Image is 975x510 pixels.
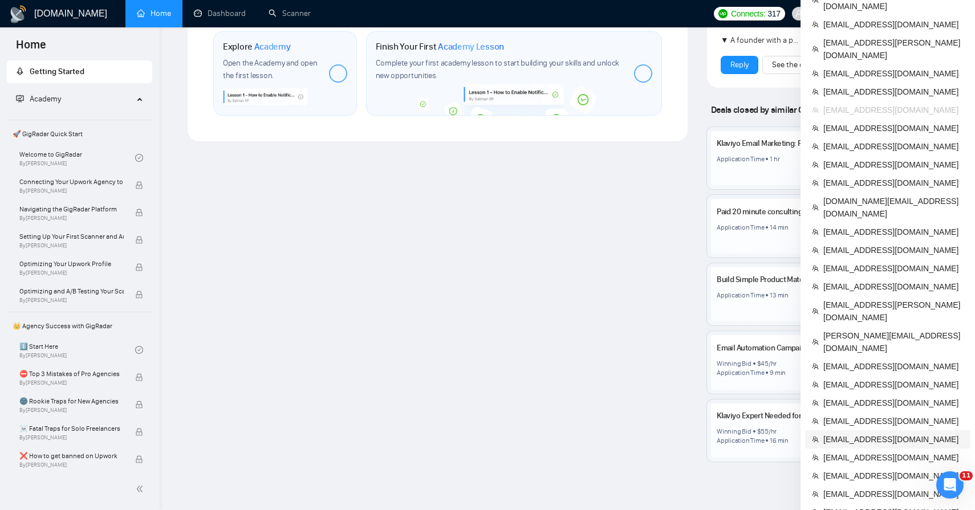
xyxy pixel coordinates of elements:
[757,427,761,436] div: $
[795,10,803,18] span: user
[823,177,964,189] span: [EMAIL_ADDRESS][DOMAIN_NAME]
[19,423,124,434] span: ☠️ Fatal Traps for Solo Freelancers
[823,262,964,275] span: [EMAIL_ADDRESS][DOMAIN_NAME]
[19,297,124,304] span: By [PERSON_NAME]
[823,433,964,446] span: [EMAIL_ADDRESS][DOMAIN_NAME]
[767,7,780,20] span: 317
[16,94,61,104] span: Academy
[823,299,964,324] span: [EMAIL_ADDRESS][PERSON_NAME][DOMAIN_NAME]
[761,427,769,436] div: 55
[718,9,728,18] img: upwork-logo.png
[254,41,291,52] span: Academy
[823,104,964,116] span: [EMAIL_ADDRESS][DOMAIN_NAME]
[812,265,819,272] span: team
[823,195,964,220] span: [DOMAIN_NAME][EMAIL_ADDRESS][DOMAIN_NAME]
[19,450,124,462] span: ❌ How to get banned on Upwork
[812,363,819,370] span: team
[16,67,24,75] span: rocket
[812,161,819,168] span: team
[19,176,124,187] span: Connecting Your Upwork Agency to GigRadar
[194,9,246,18] a: dashboardDashboard
[19,231,124,242] span: Setting Up Your First Scanner and Auto-Bidder
[731,7,765,20] span: Connects:
[135,401,143,409] span: lock
[717,368,764,377] div: Application Time
[812,88,819,95] span: team
[717,291,764,300] div: Application Time
[223,41,291,52] h1: Explore
[812,21,819,28] span: team
[770,436,789,445] div: 16 min
[135,154,143,162] span: check-circle
[823,329,964,354] span: [PERSON_NAME][EMAIL_ADDRESS][DOMAIN_NAME]
[19,368,124,380] span: ⛔ Top 3 Mistakes of Pro Agencies
[19,242,124,249] span: By [PERSON_NAME]
[135,428,143,436] span: lock
[812,229,819,235] span: team
[812,399,819,406] span: team
[136,483,147,495] span: double-left
[823,67,964,80] span: [EMAIL_ADDRESS][DOMAIN_NAME]
[769,359,777,368] div: /hr
[19,145,135,170] a: Welcome to GigRadarBy[PERSON_NAME]
[135,291,143,299] span: lock
[812,454,819,461] span: team
[823,280,964,293] span: [EMAIL_ADDRESS][DOMAIN_NAME]
[812,143,819,150] span: team
[135,455,143,463] span: lock
[770,154,779,164] div: 1 hr
[823,85,964,98] span: [EMAIL_ADDRESS][DOMAIN_NAME]
[16,95,24,103] span: fund-projection-screen
[717,427,751,436] div: Winning Bid
[812,247,819,254] span: team
[438,41,504,52] span: Academy Lesson
[823,488,964,500] span: [EMAIL_ADDRESS][DOMAIN_NAME]
[717,436,764,445] div: Application Time
[19,395,124,407] span: 🌚 Rookie Traps for New Agencies
[812,125,819,132] span: team
[812,418,819,425] span: team
[223,58,318,80] span: Open the Academy and open the first lesson.
[717,411,934,421] a: Klaviyo Expert Needed for SMS Setup & Email Review Consultation
[19,380,124,386] span: By [PERSON_NAME]
[812,179,819,186] span: team
[137,9,171,18] a: homeHome
[812,381,819,388] span: team
[823,226,964,238] span: [EMAIL_ADDRESS][DOMAIN_NAME]
[721,56,758,74] button: Reply
[823,470,964,482] span: [EMAIL_ADDRESS][DOMAIN_NAME]
[19,407,124,414] span: By [PERSON_NAME]
[812,436,819,443] span: team
[135,209,143,217] span: lock
[770,291,789,300] div: 13 min
[8,315,151,337] span: 👑 Agency Success with GigRadar
[730,59,749,71] a: Reply
[770,223,789,232] div: 14 min
[936,471,964,499] iframe: Intercom live chat
[757,359,761,368] div: $
[823,18,964,31] span: [EMAIL_ADDRESS][DOMAIN_NAME]
[8,123,151,145] span: 🚀 GigRadar Quick Start
[717,223,764,232] div: Application Time
[717,359,751,368] div: Winning Bid
[376,41,504,52] h1: Finish Your First
[7,60,152,83] li: Getting Started
[812,472,819,479] span: team
[9,5,27,23] img: logo
[717,138,896,148] a: Klaviyo Email Marketing: Pop up for Shopify Brand - AOF
[812,46,819,52] span: team
[823,158,964,171] span: [EMAIL_ADDRESS][DOMAIN_NAME]
[717,154,764,164] div: Application Time
[19,258,124,270] span: Optimizing Your Upwork Profile
[823,244,964,256] span: [EMAIL_ADDRESS][DOMAIN_NAME]
[19,187,124,194] span: By [PERSON_NAME]
[19,462,124,468] span: By [PERSON_NAME]
[19,337,135,362] a: 1️⃣ Start HereBy[PERSON_NAME]
[823,140,964,153] span: [EMAIL_ADDRESS][DOMAIN_NAME]
[135,263,143,271] span: lock
[823,415,964,427] span: [EMAIL_ADDRESS][DOMAIN_NAME]
[376,58,620,80] span: Complete your first academy lesson to start building your skills and unlock new opportunities.
[19,285,124,297] span: Optimizing and A/B Testing Your Scanner for Better Results
[823,397,964,409] span: [EMAIL_ADDRESS][DOMAIN_NAME]
[19,434,124,441] span: By [PERSON_NAME]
